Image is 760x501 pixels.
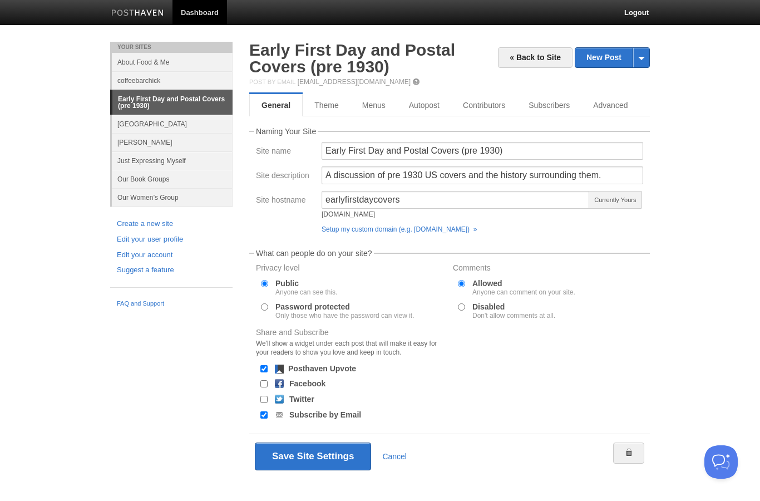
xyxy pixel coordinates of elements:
a: Early First Day and Postal Covers (pre 1930) [112,90,233,115]
label: Allowed [472,279,575,296]
a: « Back to Site [498,47,573,68]
a: coffeebarchick [112,71,233,90]
iframe: Help Scout Beacon - Open [704,445,738,479]
div: Don't allow comments at all. [472,312,555,319]
label: Share and Subscribe [256,328,446,360]
span: Currently Yours [589,191,642,209]
a: Menus [351,94,397,116]
label: Twitter [289,395,314,403]
a: Our Women’s Group [112,188,233,207]
a: About Food & Me [112,53,233,71]
a: Create a new site [117,218,226,230]
legend: Naming Your Site [254,127,318,135]
button: Save Site Settings [255,443,371,470]
a: Edit your account [117,249,226,261]
a: Advanced [581,94,639,116]
span: Post by Email [249,78,295,85]
a: Early First Day and Postal Covers (pre 1930) [249,41,455,76]
a: [GEOGRAPHIC_DATA] [112,115,233,133]
a: Edit your user profile [117,234,226,245]
a: Just Expressing Myself [112,151,233,170]
a: Our Book Groups [112,170,233,188]
a: Theme [303,94,351,116]
label: Site description [256,171,315,182]
a: Subscribers [517,94,581,116]
img: Posthaven-bar [111,9,164,18]
li: Your Sites [110,42,233,53]
a: Suggest a feature [117,264,226,276]
a: Contributors [451,94,517,116]
label: Disabled [472,303,555,319]
a: Autopost [397,94,451,116]
img: facebook.png [275,379,284,388]
a: FAQ and Support [117,299,226,309]
img: twitter.png [275,395,284,404]
a: Cancel [382,452,407,461]
label: Privacy level [256,264,446,274]
label: Facebook [289,380,325,387]
legend: What can people do on your site? [254,249,374,257]
label: Site hostname [256,196,315,207]
label: Site name [256,147,315,158]
a: General [249,94,303,116]
a: New Post [575,48,649,67]
div: Anyone can see this. [275,289,337,296]
div: We'll show a widget under each post that will make it easy for your readers to show you love and ... [256,339,446,357]
a: [PERSON_NAME] [112,133,233,151]
div: Anyone can comment on your site. [472,289,575,296]
label: Password protected [275,303,414,319]
label: Comments [453,264,643,274]
label: Subscribe by Email [289,411,361,419]
div: Only those who have the password can view it. [275,312,414,319]
a: Setup my custom domain (e.g. [DOMAIN_NAME]) » [322,225,477,233]
a: [EMAIL_ADDRESS][DOMAIN_NAME] [298,78,411,86]
div: [DOMAIN_NAME] [322,211,590,218]
label: Posthaven Upvote [288,365,356,372]
label: Public [275,279,337,296]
